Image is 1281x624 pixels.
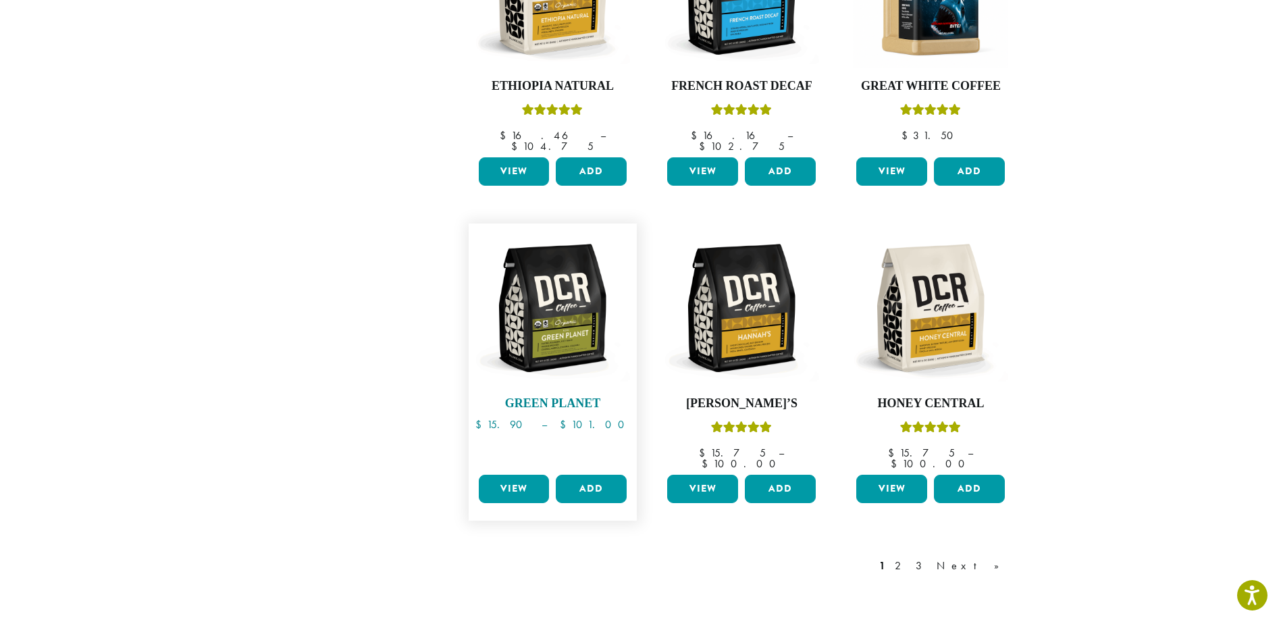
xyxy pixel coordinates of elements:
a: View [667,475,738,503]
div: Rated 5.00 out of 5 [522,102,583,122]
span: – [600,128,606,142]
bdi: 16.16 [691,128,775,142]
span: $ [475,417,487,432]
a: View [856,157,927,186]
bdi: 104.75 [511,139,594,153]
h4: [PERSON_NAME]’s [664,396,819,411]
a: Honey CentralRated 5.00 out of 5 [853,230,1008,469]
span: $ [691,128,702,142]
bdi: 100.00 [891,457,971,471]
bdi: 102.75 [699,139,785,153]
a: [PERSON_NAME]’sRated 5.00 out of 5 [664,230,819,469]
span: $ [500,128,511,142]
a: View [479,475,550,503]
img: DCR-12oz-Honey-Central-Stock-scaled.png [853,230,1008,386]
span: $ [699,139,710,153]
bdi: 16.46 [500,128,587,142]
h4: Great White Coffee [853,79,1008,94]
a: View [479,157,550,186]
a: 3 [913,558,930,574]
h4: Honey Central [853,396,1008,411]
button: Add [556,475,627,503]
button: Add [745,157,816,186]
div: Rated 5.00 out of 5 [900,102,961,122]
h4: Ethiopia Natural [475,79,631,94]
span: $ [891,457,902,471]
a: View [667,157,738,186]
a: View [856,475,927,503]
bdi: 101.00 [560,417,631,432]
img: DCR-12oz-FTO-Green-Planet-Stock-scaled.png [475,230,630,386]
a: 1 [877,558,888,574]
button: Add [934,157,1005,186]
bdi: 31.50 [901,128,960,142]
span: – [787,128,793,142]
span: – [542,417,547,432]
bdi: 100.00 [702,457,782,471]
div: Rated 5.00 out of 5 [900,419,961,440]
span: – [968,446,973,460]
a: Next » [934,558,1012,574]
span: $ [511,139,523,153]
div: Rated 5.00 out of 5 [711,102,772,122]
bdi: 15.75 [888,446,955,460]
button: Add [556,157,627,186]
span: $ [901,128,913,142]
bdi: 15.75 [699,446,766,460]
h4: Green Planet [475,396,631,411]
span: – [779,446,784,460]
span: $ [699,446,710,460]
span: $ [888,446,899,460]
div: Rated 5.00 out of 5 [711,419,772,440]
span: $ [560,417,571,432]
span: $ [702,457,713,471]
h4: French Roast Decaf [664,79,819,94]
bdi: 15.90 [475,417,529,432]
img: DCR-12oz-Hannahs-Stock-scaled.png [664,230,819,386]
a: Green Planet [475,230,631,469]
a: 2 [892,558,909,574]
button: Add [934,475,1005,503]
button: Add [745,475,816,503]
